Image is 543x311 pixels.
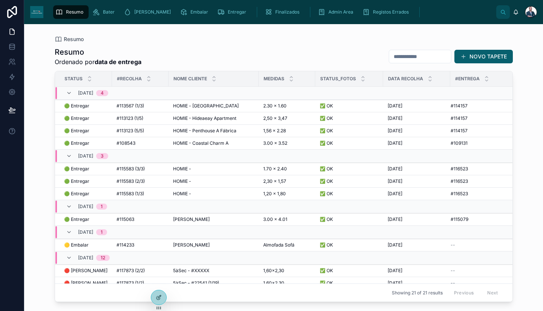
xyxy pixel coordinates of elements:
span: 5àSec - #22541 (1/19) [173,280,219,286]
span: [DATE] [388,115,402,121]
a: [DATE] [388,242,446,248]
a: Almofada Sofá [263,242,311,248]
a: #115079 [451,216,511,222]
a: #116523 [451,191,511,197]
span: HOMIE - [173,166,191,172]
a: 🟢 Entregar [64,103,107,109]
span: #115583 (1/3) [117,191,144,197]
span: 🟢 Entregar [64,166,89,172]
span: Finalizados [275,9,299,15]
div: 1 [101,204,103,210]
span: Status_Fotos [320,76,356,82]
a: ✅ OK [320,178,379,184]
a: [PERSON_NAME] [173,242,254,248]
a: #117873 (1/2) [117,280,164,286]
span: Ordenado por [55,57,141,66]
span: 🟢 Entregar [64,178,89,184]
span: -- [451,268,455,274]
span: #113123 (5/5) [117,128,144,134]
span: Registos Errados [373,9,409,15]
span: [DATE] [388,191,402,197]
span: #114157 [451,115,468,121]
a: 🟡 Embalar [64,242,107,248]
a: ✅ OK [320,191,379,197]
span: 1,60×2,30 [263,268,284,274]
a: 🟢 Entregar [64,166,107,172]
span: 2,30 × 1,57 [263,178,286,184]
div: scrollable content [49,4,496,20]
a: HOMIE - Penthouse A Fábrica [173,128,254,134]
span: Showing 21 of 21 results [392,290,443,296]
a: HOMIE - [GEOGRAPHIC_DATA] [173,103,254,109]
a: 5àSec - #22541 (1/19) [173,280,254,286]
a: 2.30 x 1.60 [263,103,311,109]
a: Embalar [178,5,213,19]
a: [DATE] [388,216,446,222]
span: #115063 [117,216,134,222]
a: [DATE] [388,115,446,121]
span: #115583 (2/3) [117,178,145,184]
span: -- [451,280,455,286]
button: NOVO TAPETE [454,50,513,63]
a: [DATE] [388,280,446,286]
span: [DATE] [388,242,402,248]
span: #114157 [451,128,468,134]
span: #117873 (1/2) [117,280,144,286]
a: #117873 (2/2) [117,268,164,274]
span: #114233 [117,242,134,248]
a: #113123 (5/5) [117,128,164,134]
span: [DATE] [78,204,93,210]
a: #115583 (1/3) [117,191,164,197]
a: Admin Area [316,5,359,19]
span: [PERSON_NAME] [134,9,171,15]
a: #114233 [117,242,164,248]
a: 🔴 [PERSON_NAME] [64,280,107,286]
div: 1 [101,229,103,235]
a: #114157 [451,103,511,109]
a: 🟢 Entregar [64,140,107,146]
span: Resumo [64,35,84,43]
a: [DATE] [388,178,446,184]
a: ✅ OK [320,166,379,172]
div: 4 [101,90,104,96]
span: #Recolha [117,76,142,82]
span: HOMIE - Hideaeay Apartment [173,115,236,121]
span: ✅ OK [320,140,333,146]
div: 12 [101,255,105,261]
span: ✅ OK [320,178,333,184]
a: 1,60×2,30 [263,268,311,274]
span: ✅ OK [320,268,333,274]
a: [PERSON_NAME] [173,216,254,222]
span: 🟢 Entregar [64,103,89,109]
span: #117873 (2/2) [117,268,145,274]
span: [DATE] [388,166,402,172]
a: ✅ OK [320,115,379,121]
h1: Resumo [55,47,141,57]
span: 🔴 [PERSON_NAME] [64,268,107,274]
a: Resumo [55,35,84,43]
a: 🟢 Entregar [64,191,107,197]
span: 1,56 x 2.28 [263,128,286,134]
span: [DATE] [388,140,402,146]
span: Entregar [228,9,246,15]
span: 🟢 Entregar [64,191,89,197]
a: #115063 [117,216,164,222]
span: [DATE] [388,128,402,134]
span: #116523 [451,191,468,197]
span: #113123 (1/5) [117,115,143,121]
a: #113567 (1/3) [117,103,164,109]
a: HOMIE - [173,166,254,172]
a: #114157 [451,115,511,121]
a: #113123 (1/5) [117,115,164,121]
span: #115583 (3/3) [117,166,145,172]
span: [DATE] [388,178,402,184]
span: #109131 [451,140,468,146]
span: Embalar [190,9,208,15]
a: Bater [90,5,120,19]
span: 2,50 × 3,47 [263,115,287,121]
a: #115583 (2/3) [117,178,164,184]
a: 3.00 x 4.01 [263,216,311,222]
a: ✅ OK [320,216,379,222]
a: ✅ OK [320,280,379,286]
a: -- [451,268,511,274]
